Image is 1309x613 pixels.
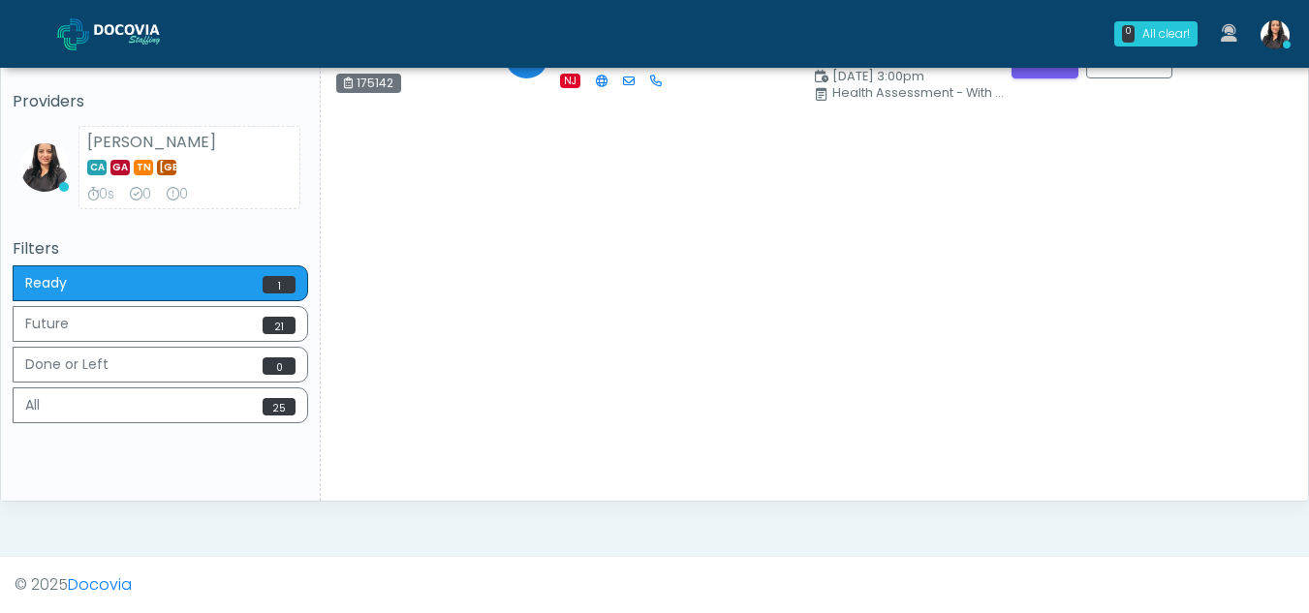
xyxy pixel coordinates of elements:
a: Docovia [57,2,191,65]
span: CA [87,160,107,175]
span: [GEOGRAPHIC_DATA] [157,160,176,175]
span: NJ [560,74,580,88]
span: 0 [263,357,296,375]
img: Docovia [94,24,191,44]
button: Done or Left0 [13,347,308,383]
div: All clear! [1142,25,1190,43]
img: Viral Patel [20,143,69,192]
img: Viral Patel [1261,20,1290,49]
button: Future21 [13,306,308,342]
small: Scheduled Time [814,71,988,83]
div: 0 [1122,25,1135,43]
img: Docovia [57,18,89,50]
span: [DATE] 3:00pm [832,68,924,84]
button: Open LiveChat chat widget [16,8,74,66]
div: Extended Exams [167,185,188,204]
h5: Filters [13,240,308,258]
div: Health Assessment - With Payment [832,87,1007,99]
span: 25 [263,398,296,415]
button: Ready1 [13,265,308,301]
div: 175142 [336,74,401,93]
div: Average Review Time [87,185,114,204]
h5: Providers [13,93,308,110]
a: Docovia [68,573,132,596]
div: Exams Completed [130,185,151,204]
strong: [PERSON_NAME] [87,131,216,153]
span: 1 [263,276,296,293]
span: GA [110,160,130,175]
span: 21 [263,317,296,334]
a: 0 All clear! [1103,14,1209,54]
span: TN [134,160,153,175]
div: Basic example [13,265,308,428]
button: All25 [13,387,308,423]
